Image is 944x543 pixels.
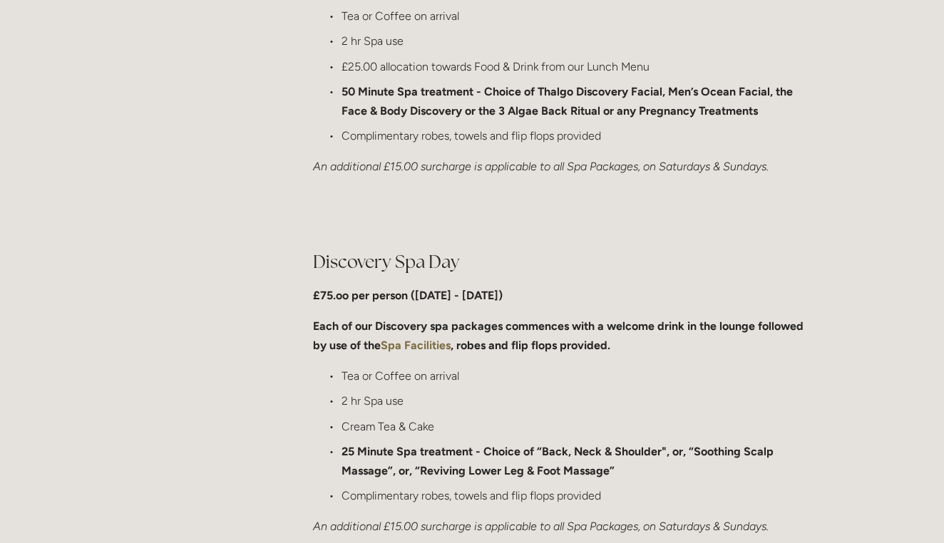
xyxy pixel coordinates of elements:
[342,417,813,436] p: Cream Tea & Cake
[313,249,813,274] h2: Discovery Spa Day
[342,85,796,118] strong: 50 Minute Spa treatment - Choice of Thalgo Discovery Facial, Men’s Ocean Facial, the Face & Body ...
[342,445,776,477] strong: 25 Minute Spa treatment - Choice of “Back, Neck & Shoulder", or, “Soothing Scalp Massage”, or, “R...
[313,319,806,352] strong: Each of our Discovery spa packages commences with a welcome drink in the lounge followed by use o...
[342,57,813,76] p: £25.00 allocation towards Food & Drink from our Lunch Menu
[313,160,769,173] em: An additional £15.00 surcharge is applicable to all Spa Packages, on Saturdays & Sundays.
[381,338,451,352] a: Spa Facilities
[342,31,813,51] p: 2 hr Spa use
[313,519,769,533] em: An additional £15.00 surcharge is applicable to all Spa Packages, on Saturdays & Sundays.
[342,486,813,505] p: Complimentary robes, towels and flip flops provided
[342,366,813,386] p: Tea or Coffee on arrival
[313,289,503,302] strong: £75.oo per person ([DATE] - [DATE])
[451,338,610,352] strong: , robes and flip flops provided.
[342,391,813,410] p: 2 hr Spa use
[342,6,813,26] p: Tea or Coffee on arrival
[342,126,813,145] p: Complimentary robes, towels and flip flops provided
